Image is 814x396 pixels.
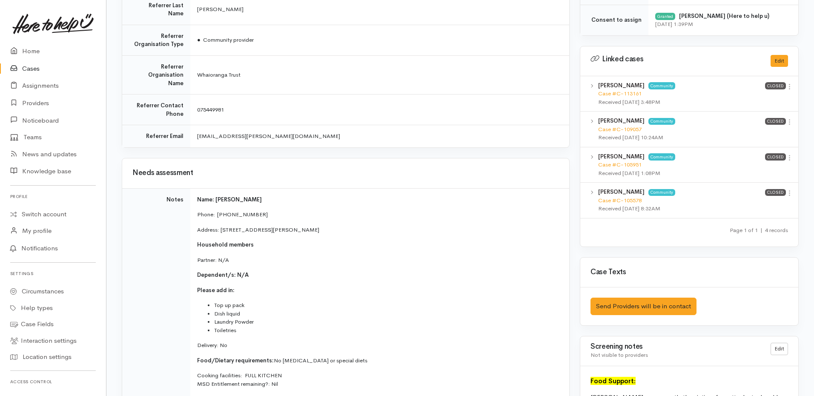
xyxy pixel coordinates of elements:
[197,36,254,43] span: Community provider
[590,55,760,63] h3: Linked cases
[598,117,645,124] b: [PERSON_NAME]
[598,197,642,204] a: Case #C-105578
[197,356,559,365] p: No [MEDICAL_DATA] or special diets
[765,153,786,160] span: Closed
[197,106,224,113] span: 075449981
[197,371,559,388] p: Cooking facilities: FULL KITCHEN MSD Entitlement remaining?: Nil
[197,271,249,278] span: Dependent/s: N/A
[590,377,636,385] font: Food Support:
[197,256,559,264] p: Partner: N/A
[197,132,340,140] span: [EMAIL_ADDRESS][PERSON_NAME][DOMAIN_NAME]
[598,161,642,168] a: Case #C-105951
[214,326,559,335] li: Toiletries
[122,125,190,147] td: Referrer Email
[197,36,201,43] span: ●
[730,227,788,234] small: Page 1 of 1 4 records
[197,196,262,203] span: Name: [PERSON_NAME]
[197,341,559,350] p: Delivery: No
[655,13,675,20] div: Granted
[679,12,769,20] b: [PERSON_NAME] (Here to help u)
[771,55,788,67] button: Edit
[122,95,190,125] td: Referrer Contact Phone
[197,71,241,78] span: Whaioranga Trust
[197,241,254,248] span: Household members
[214,301,559,310] li: Top up pack
[771,343,788,355] a: Edit
[197,6,244,13] span: [PERSON_NAME]
[590,298,696,315] button: Send Providers will be in contact
[598,133,765,142] div: Received [DATE] 10:24AM
[590,343,760,351] h3: Screening notes
[590,351,760,359] div: Not visible to providers
[197,287,235,294] span: Please add in:
[655,20,788,29] div: [DATE] 1:39PM
[598,98,765,106] div: Received [DATE] 3:48PM
[598,188,645,195] b: [PERSON_NAME]
[122,55,190,95] td: Referrer Organisation Name
[765,82,786,89] span: Closed
[214,310,559,318] li: Dish liquid
[132,169,559,177] h3: Needs assessment
[598,82,645,89] b: [PERSON_NAME]
[214,318,559,326] li: Laundry Powder
[10,268,96,279] h6: Settings
[598,90,642,97] a: Case #C-113161
[648,118,675,125] span: Community
[648,153,675,160] span: Community
[765,189,786,196] span: Closed
[10,376,96,387] h6: Access control
[598,153,645,160] b: [PERSON_NAME]
[648,82,675,89] span: Community
[590,268,788,276] h3: Case Texts
[760,227,762,234] span: |
[197,210,559,219] p: Phone: [PHONE_NUMBER]
[648,189,675,196] span: Community
[598,169,765,178] div: Received [DATE] 1:08PM
[580,5,648,35] td: Consent to assign
[598,204,765,213] div: Received [DATE] 8:32AM
[598,126,642,133] a: Case #C-109057
[197,357,274,364] span: Food/Dietary requirements:
[197,226,559,234] p: Address: [STREET_ADDRESS][PERSON_NAME]
[122,25,190,55] td: Referrer Organisation Type
[10,191,96,202] h6: Profile
[765,118,786,125] span: Closed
